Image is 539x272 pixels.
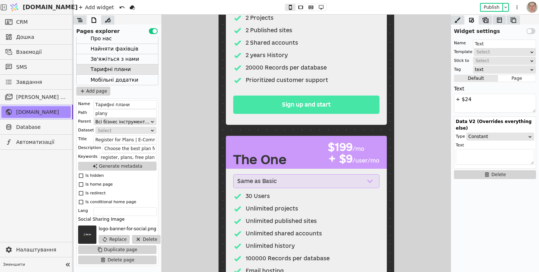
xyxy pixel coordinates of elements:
a: Дошка [1,31,71,43]
div: Lang [78,207,88,215]
div: Тарифні плани [77,64,158,75]
button: Delete page [78,256,157,264]
div: Widget settings [451,25,539,35]
span: Зменшити [3,262,63,268]
a: Завдання [1,76,71,88]
div: Description [78,144,101,152]
div: Dataset [78,127,94,134]
div: text [475,66,529,73]
div: Всі бізнес інструменти в одному місці [95,118,150,125]
div: Pages explorer [73,25,161,35]
div: Is redirect [85,190,106,197]
div: Constant [468,133,528,140]
div: Select [476,57,529,64]
a: CRM [1,16,71,28]
button: Delete [132,235,160,244]
div: Про нас [77,34,158,44]
div: Text [456,142,534,149]
div: Unlimited published sites [27,202,98,210]
div: /user/mo [134,142,161,150]
div: Stick to [454,57,469,64]
div: Social Sharing Image [78,216,125,223]
button: Publish [481,4,502,11]
a: [DOMAIN_NAME] [7,0,73,14]
button: Duplicate page [78,245,157,254]
iframe: To enrich screen reader interactions, please activate Accessibility in Grammarly extension settings [219,15,394,272]
div: Type [456,133,465,140]
div: logo-banner-for-social.png [99,226,161,235]
span: Взаємодії [16,48,67,56]
div: Is home page [85,181,113,188]
div: Text [454,83,536,94]
a: Sign up and start [15,81,161,99]
div: Keywords [78,153,98,160]
a: SMS [1,61,71,73]
div: Data V2 (Overrides everything else) [456,118,534,131]
div: Parent [78,118,91,125]
div: Тарифні плани [91,64,131,74]
a: Database [1,121,71,133]
div: Про нас [91,34,112,44]
a: [DOMAIN_NAME] [1,106,71,118]
div: Same as Basic [19,163,58,171]
div: Is conditional home page [85,198,136,206]
div: Prioritized customer support [27,62,110,70]
button: Add page [76,87,110,96]
div: 30 Users [27,178,51,186]
div: Мобільні додатки [91,75,138,85]
div: /mo [134,130,146,138]
p: 2 years History [27,37,69,45]
p: 20000 Records per database [27,49,108,57]
div: $199 [101,127,134,138]
a: Налаштування [1,244,71,256]
span: Дошка [16,33,67,41]
div: The One [15,139,68,150]
p: 2 Shared accounts [27,24,80,32]
div: Unlimited projects [27,190,80,198]
div: Select [98,127,149,134]
span: [PERSON_NAME] розсилки [16,93,67,101]
div: Зв'яжіться з нами [91,54,139,64]
button: Delete [454,170,536,179]
button: Replace [99,235,130,244]
div: Path [78,109,87,116]
div: Name [78,100,90,108]
img: 1560949290925-CROPPED-IMG_0201-2-.jpg [527,2,538,13]
span: [DOMAIN_NAME] [16,108,67,116]
div: Template [454,48,472,56]
button: Generate metadata [78,162,157,171]
img: Logo [9,0,20,14]
div: Is hidden [85,172,104,179]
div: 100000 Records per database [27,240,111,248]
img: 1713164914430-logo-banner-for-social.png [78,226,96,244]
div: Add widget [76,3,116,12]
div: Найняти фахівців [77,44,158,54]
div: Title [78,135,87,143]
button: Default [454,75,498,82]
span: Налаштування [16,246,67,254]
div: Name [454,40,466,47]
a: Взаємодії [1,46,71,58]
a: [PERSON_NAME] розсилки [1,91,71,103]
span: CRM [16,18,28,26]
div: Tag [454,66,461,73]
div: Unlimited shared accounts [27,215,103,223]
p: Email hosting [27,252,65,260]
div: + $9 [101,138,134,150]
span: Завдання [16,78,42,86]
span: SMS [16,63,67,71]
span: Автоматизації [16,138,67,146]
span: Database [16,123,67,131]
a: Автоматизації [1,136,71,148]
div: Зв'яжіться з нами [77,54,158,64]
button: Page [498,75,536,82]
textarea: + $24 [454,94,536,113]
p: 2 Published sites [27,12,74,20]
div: Select [476,48,529,56]
div: Мобільні додатки [77,75,158,85]
span: [DOMAIN_NAME] [23,3,78,12]
div: Найняти фахівців [91,44,138,54]
div: Unlimited history [27,227,76,235]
